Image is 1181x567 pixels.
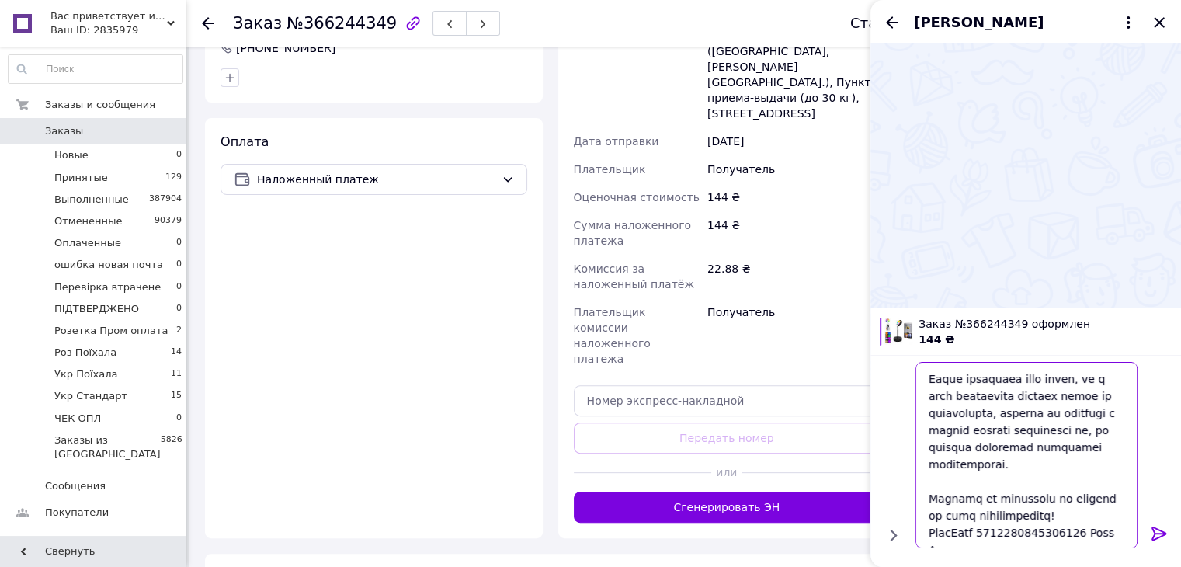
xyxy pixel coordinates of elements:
span: 0 [176,412,182,426]
button: Назад [883,13,901,32]
span: 144 ₴ [919,333,954,346]
span: Сумма наложенного платежа [574,219,691,247]
span: 2 [176,324,182,338]
span: Новые [54,148,89,162]
button: Сгенерировать ЭН [574,492,881,523]
div: Получатель [704,298,883,373]
span: Заказы из [GEOGRAPHIC_DATA] [54,433,161,461]
div: Вернуться назад [202,16,214,31]
span: Оплата [221,134,269,149]
input: Номер экспресс-накладной [574,385,881,416]
span: №366244349 [287,14,397,33]
div: Ваш ID: 2835979 [50,23,186,37]
div: Получатель [704,155,883,183]
span: Заказ [233,14,282,33]
span: Плательщик комиссии наложенного платежа [574,306,651,365]
span: Вас приветствует интернет-магазин SvetOn! [50,9,167,23]
span: Укр Стандарт [54,389,127,403]
span: Дата отправки [574,135,659,148]
span: Заказы и сообщения [45,98,155,112]
span: Отмененные [54,214,122,228]
span: ЧЕК ОПЛ [54,412,101,426]
button: Закрыть [1150,13,1169,32]
span: ошибка новая почта [54,258,163,272]
span: Укр Поїхала [54,367,117,381]
span: Плательщик [574,163,646,176]
div: 144 ₴ [704,183,883,211]
div: с. Павловка ([GEOGRAPHIC_DATA], [PERSON_NAME][GEOGRAPHIC_DATA].), Пункт приема-выдачи (до 30 кг),... [704,22,883,127]
img: 3688280993_w100_h100_lampa-sanset-sunset.jpg [884,318,912,346]
span: Сообщения [45,479,106,493]
span: 129 [165,171,182,185]
span: 387904 [149,193,182,207]
span: Оценочная стоимость [574,191,700,203]
div: Статус заказа [850,16,954,31]
span: Комиссия за наложенный платёж [574,263,694,290]
span: Заказы [45,124,83,138]
span: 5826 [161,433,182,461]
span: 0 [176,280,182,294]
span: Наложенный платеж [257,171,495,188]
input: Поиск [9,55,182,83]
span: Принятые [54,171,108,185]
div: 22.88 ₴ [704,255,883,298]
span: Перевірка втрачене [54,280,161,294]
div: 144 ₴ [704,211,883,255]
span: 0 [176,236,182,250]
span: 11 [171,367,182,381]
span: Выполненные [54,193,129,207]
span: 14 [171,346,182,360]
span: 90379 [155,214,182,228]
textarea: Loremip dol! Sitamet co adip elitseddoe te incidi ut labore etdolore! Ma aliquaenim a mini ve’qui... [915,362,1138,548]
button: Показать кнопки [883,525,903,545]
span: [PERSON_NAME] [914,12,1044,33]
span: Покупатели [45,506,109,520]
span: 0 [176,302,182,316]
span: или [711,464,742,480]
span: 0 [176,148,182,162]
div: [PHONE_NUMBER] [234,40,337,56]
span: Розетка Пром оплата [54,324,168,338]
div: [DATE] [704,127,883,155]
span: Заказ №366244349 оформлен [919,316,1172,332]
span: Роз Поїхала [54,346,116,360]
span: Оплаченные [54,236,121,250]
span: ПІДТВЕРДЖЕНО [54,302,139,316]
span: 0 [176,258,182,272]
button: [PERSON_NAME] [914,12,1138,33]
span: 15 [171,389,182,403]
